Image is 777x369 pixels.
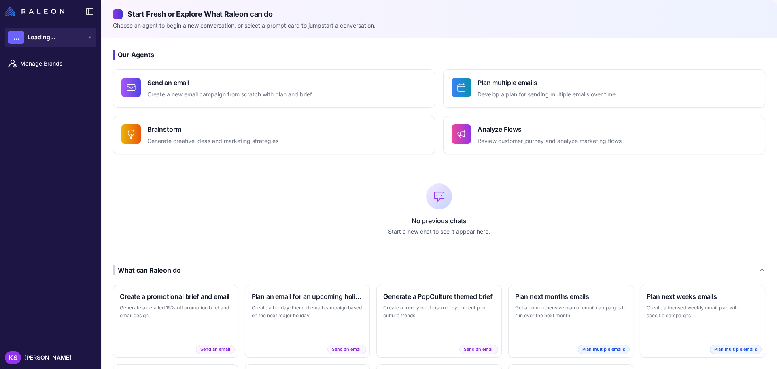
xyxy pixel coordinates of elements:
p: No previous chats [113,216,765,226]
button: ...Loading... [5,28,96,47]
p: Create a holiday-themed email campaign based on the next major holiday [252,304,363,320]
h3: Generate a PopCulture themed brief [383,292,495,301]
a: Manage Brands [3,55,98,72]
h3: Plan next months emails [515,292,627,301]
span: Send an email [327,345,366,354]
button: Plan next months emailsGet a comprehensive plan of email campaigns to run over the next monthPlan... [508,285,634,358]
button: Plan multiple emailsDevelop a plan for sending multiple emails over time [443,69,765,108]
h3: Plan an email for an upcoming holiday [252,292,363,301]
span: Send an email [459,345,498,354]
button: Generate a PopCulture themed briefCreate a trendy brief inspired by current pop culture trendsSen... [376,285,502,358]
a: Raleon Logo [5,6,68,16]
h3: Our Agents [113,50,765,60]
button: BrainstormGenerate creative ideas and marketing strategies [113,116,435,154]
h4: Plan multiple emails [478,78,616,87]
span: Manage Brands [20,59,91,68]
h4: Analyze Flows [478,124,622,134]
p: Choose an agent to begin a new conversation, or select a prompt card to jumpstart a conversation. [113,21,765,30]
span: Loading... [28,33,55,42]
span: Plan multiple emails [578,345,630,354]
button: Send an emailCreate a new email campaign from scratch with plan and brief [113,69,435,108]
p: Create a trendy brief inspired by current pop culture trends [383,304,495,320]
p: Review customer journey and analyze marketing flows [478,137,622,146]
p: Create a focused weekly email plan with specific campaigns [647,304,758,320]
div: KS [5,351,21,364]
p: Generate creative ideas and marketing strategies [147,137,278,146]
img: Raleon Logo [5,6,64,16]
h3: Create a promotional brief and email [120,292,231,301]
button: Plan an email for an upcoming holidayCreate a holiday-themed email campaign based on the next maj... [245,285,370,358]
h4: Brainstorm [147,124,278,134]
div: ... [8,31,24,44]
span: Plan multiple emails [710,345,762,354]
h2: Start Fresh or Explore What Raleon can do [113,9,765,19]
p: Start a new chat to see it appear here. [113,227,765,236]
p: Get a comprehensive plan of email campaigns to run over the next month [515,304,627,320]
p: Create a new email campaign from scratch with plan and brief [147,90,312,99]
button: Plan next weeks emailsCreate a focused weekly email plan with specific campaignsPlan multiple emails [640,285,765,358]
h4: Send an email [147,78,312,87]
p: Develop a plan for sending multiple emails over time [478,90,616,99]
button: Create a promotional brief and emailGenerate a detailed 15% off promotion brief and email designS... [113,285,238,358]
button: Analyze FlowsReview customer journey and analyze marketing flows [443,116,765,154]
h3: Plan next weeks emails [647,292,758,301]
p: Generate a detailed 15% off promotion brief and email design [120,304,231,320]
span: Send an email [196,345,235,354]
div: What can Raleon do [113,265,181,275]
span: [PERSON_NAME] [24,353,71,362]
